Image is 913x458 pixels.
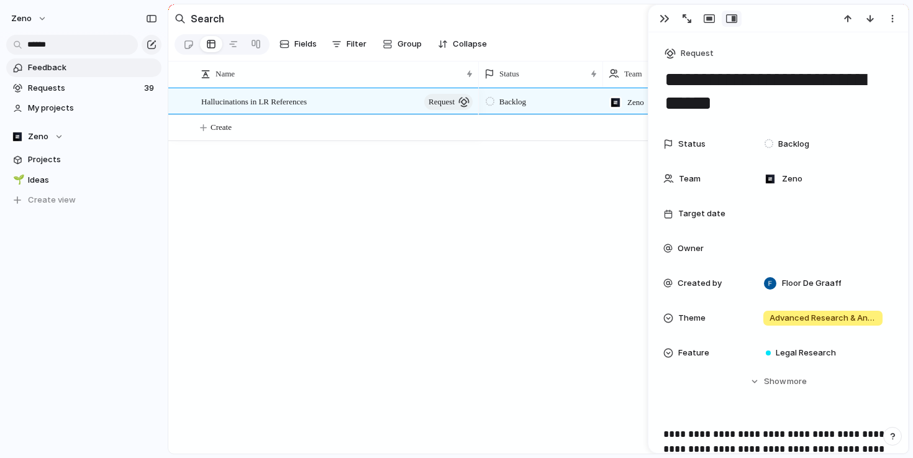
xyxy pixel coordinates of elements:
[776,347,836,359] span: Legal Research
[201,94,307,108] span: Hallucinations in LR References
[28,194,76,206] span: Create view
[678,208,725,220] span: Target date
[499,96,526,108] span: Backlog
[6,127,161,146] button: Zeno
[499,68,519,80] span: Status
[13,173,22,187] div: 🌱
[6,58,161,77] a: Feedback
[770,312,876,324] span: Advanced Research & Analytics
[453,38,487,50] span: Collapse
[191,11,224,26] h2: Search
[28,62,157,74] span: Feedback
[678,277,722,290] span: Created by
[28,131,48,143] span: Zeno
[624,68,642,80] span: Team
[663,370,893,393] button: Showmore
[28,153,157,166] span: Projects
[681,47,714,60] span: Request
[6,79,161,98] a: Requests39
[28,102,157,114] span: My projects
[6,191,161,209] button: Create view
[216,68,235,80] span: Name
[6,99,161,117] a: My projects
[6,150,161,169] a: Projects
[6,171,161,190] a: 🌱Ideas
[275,34,322,54] button: Fields
[327,34,371,54] button: Filter
[376,34,428,54] button: Group
[787,375,807,388] span: more
[424,94,473,110] button: request
[28,82,140,94] span: Requests
[429,93,455,111] span: request
[782,277,842,290] span: Floor De Graaff
[678,312,706,324] span: Theme
[144,82,157,94] span: 39
[347,38,366,50] span: Filter
[679,173,701,185] span: Team
[211,121,232,134] span: Create
[764,375,786,388] span: Show
[433,34,492,54] button: Collapse
[778,138,809,150] span: Backlog
[6,9,53,29] button: Zeno
[627,96,644,109] span: Zeno
[782,173,802,185] span: Zeno
[28,174,157,186] span: Ideas
[678,242,704,255] span: Owner
[11,12,32,25] span: Zeno
[678,347,709,359] span: Feature
[294,38,317,50] span: Fields
[11,174,24,186] button: 🌱
[397,38,422,50] span: Group
[678,138,706,150] span: Status
[662,45,717,63] button: Request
